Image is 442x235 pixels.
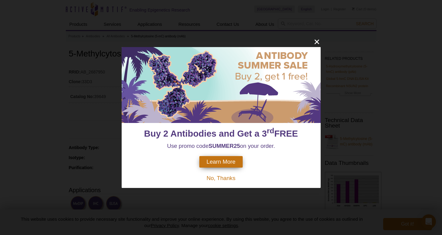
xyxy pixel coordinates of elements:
[209,143,240,149] strong: SUMMER25
[144,128,298,138] span: Buy 2 Antibodies and Get a 3 FREE
[167,143,275,149] span: Use promo code on your order.
[207,158,235,165] span: Learn More
[207,175,235,181] span: No, Thanks
[267,127,274,135] sup: rd
[313,38,321,46] button: close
